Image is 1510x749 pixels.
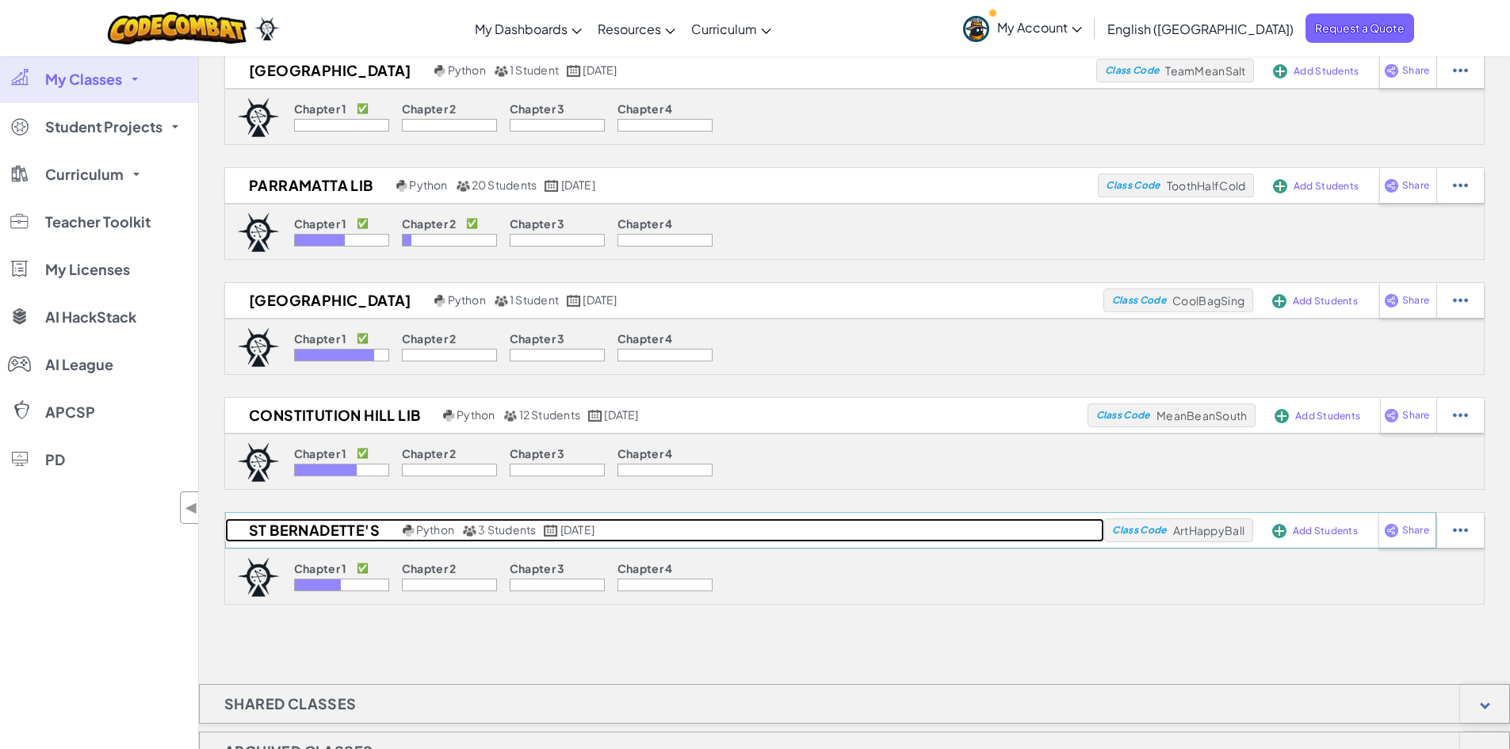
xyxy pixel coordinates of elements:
span: Share [1402,66,1429,75]
img: IconShare_Purple.svg [1384,408,1399,422]
p: Chapter 3 [510,332,565,345]
img: IconStudentEllipsis.svg [1453,523,1468,537]
span: Share [1402,411,1429,420]
p: Chapter 1 [294,217,347,230]
p: Chapter 3 [510,217,565,230]
p: ✅ [357,217,369,230]
p: Chapter 2 [402,332,457,345]
a: English ([GEOGRAPHIC_DATA]) [1099,7,1302,50]
span: My Account [997,19,1082,36]
img: avatar [963,16,989,42]
img: calendar.svg [588,410,602,422]
img: IconAddStudents.svg [1272,294,1286,308]
span: My Classes [45,72,122,86]
span: Add Students [1295,411,1360,421]
h2: Constitution Hill LIB [225,403,439,427]
img: CodeCombat logo [108,12,247,44]
span: Python [448,63,486,77]
p: Chapter 4 [617,562,673,575]
img: IconAddStudents.svg [1273,179,1287,193]
img: MultipleUsers.png [462,525,476,537]
p: Chapter 1 [294,447,347,460]
a: My Dashboards [467,7,590,50]
span: Add Students [1294,67,1359,76]
span: [DATE] [604,407,638,422]
span: Class Code [1112,296,1166,305]
span: MeanBeanSouth [1156,408,1247,422]
p: ✅ [357,332,369,345]
a: Request a Quote [1305,13,1414,43]
span: Add Students [1293,296,1358,306]
p: Chapter 2 [402,217,457,230]
a: [GEOGRAPHIC_DATA] Python 1 Student [DATE] [225,289,1103,312]
span: Add Students [1294,182,1359,191]
span: English ([GEOGRAPHIC_DATA]) [1107,21,1294,37]
img: IconStudentEllipsis.svg [1453,293,1468,308]
span: Share [1402,525,1429,535]
span: Teacher Toolkit [45,215,151,229]
p: ✅ [466,217,478,230]
img: logo [237,212,280,252]
img: IconShare_Purple.svg [1384,523,1399,537]
span: [DATE] [583,63,617,77]
img: IconStudentEllipsis.svg [1453,408,1468,422]
p: Chapter 3 [510,102,565,115]
span: Share [1402,181,1429,190]
span: [DATE] [583,292,617,307]
span: Python [416,522,454,537]
p: Chapter 4 [617,102,673,115]
a: St Bernadette's Python 3 Students [DATE] [225,518,1104,542]
span: 1 Student [510,292,559,307]
p: Chapter 2 [402,447,457,460]
span: 12 Students [519,407,581,422]
span: AI League [45,357,113,372]
img: MultipleUsers.png [494,295,508,307]
h2: [GEOGRAPHIC_DATA] [225,289,430,312]
h2: [GEOGRAPHIC_DATA] [225,59,430,82]
span: Class Code [1112,525,1166,535]
img: calendar.svg [544,525,558,537]
p: Chapter 3 [510,447,565,460]
img: Ozaria [254,17,280,40]
p: ✅ [357,447,369,460]
img: IconStudentEllipsis.svg [1453,63,1468,78]
span: [DATE] [561,178,595,192]
img: MultipleUsers.png [456,180,470,192]
span: 1 Student [510,63,559,77]
span: Curriculum [691,21,757,37]
span: My Licenses [45,262,130,277]
p: Chapter 1 [294,562,347,575]
a: [GEOGRAPHIC_DATA] Python 1 Student [DATE] [225,59,1096,82]
h2: St Bernadette's [225,518,399,542]
h1: Shared Classes [200,684,381,724]
span: Student Projects [45,120,162,134]
img: IconAddStudents.svg [1272,524,1286,538]
img: IconStudentEllipsis.svg [1453,178,1468,193]
img: logo [237,557,280,597]
p: Chapter 1 [294,102,347,115]
p: Chapter 2 [402,102,457,115]
a: Curriculum [683,7,779,50]
span: Curriculum [45,167,124,182]
p: ✅ [357,562,369,575]
img: IconShare_Purple.svg [1384,63,1399,78]
img: IconAddStudents.svg [1273,64,1287,78]
p: Chapter 4 [617,332,673,345]
span: Class Code [1096,411,1150,420]
a: Parramatta Lib Python 20 Students [DATE] [225,174,1098,197]
img: IconAddStudents.svg [1275,409,1289,423]
img: python.png [403,525,415,537]
img: calendar.svg [567,65,581,77]
img: IconShare_Purple.svg [1384,178,1399,193]
a: Resources [590,7,683,50]
img: MultipleUsers.png [494,65,508,77]
img: python.png [434,295,446,307]
img: python.png [443,410,455,422]
img: python.png [396,180,408,192]
img: calendar.svg [545,180,559,192]
p: Chapter 4 [617,447,673,460]
span: Python [457,407,495,422]
span: CoolBagSing [1172,293,1244,308]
